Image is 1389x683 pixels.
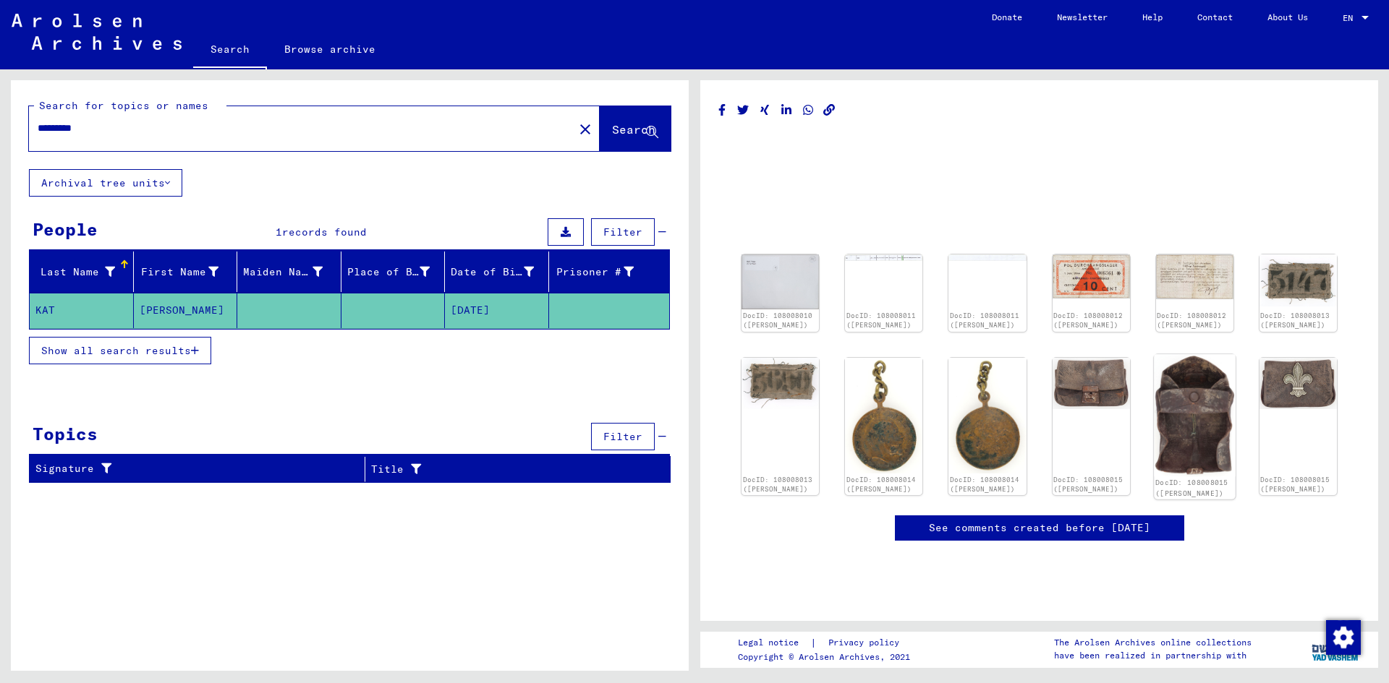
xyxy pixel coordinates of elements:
[950,312,1019,330] a: DocID: 108008011 ([PERSON_NAME])
[1053,358,1130,409] img: 001.jpg
[1309,631,1363,667] img: yv_logo.png
[1053,476,1123,494] a: DocID: 108008015 ([PERSON_NAME])
[35,265,115,280] div: Last Name
[1260,358,1337,409] img: 003.jpg
[801,101,816,119] button: Share on WhatsApp
[948,358,1026,474] img: 002.jpg
[451,265,534,280] div: Date of Birth
[846,312,916,330] a: DocID: 108008011 ([PERSON_NAME])
[1053,254,1130,298] img: 001.jpg
[1260,312,1330,330] a: DocID: 108008013 ([PERSON_NAME])
[33,216,98,242] div: People
[1260,254,1337,306] img: 001.jpg
[1260,476,1330,494] a: DocID: 108008015 ([PERSON_NAME])
[371,462,642,477] div: Title
[276,225,282,239] span: 1
[35,458,368,481] div: Signature
[30,293,134,328] mat-cell: KAT
[445,293,549,328] mat-cell: [DATE]
[736,101,751,119] button: Share on Twitter
[845,358,922,474] img: 001.jpg
[845,254,922,261] img: 001.jpg
[237,252,341,292] mat-header-cell: Maiden Name
[742,254,819,309] img: 001.jpg
[549,252,670,292] mat-header-cell: Prisoner #
[41,344,191,357] span: Show all search results
[140,265,219,280] div: First Name
[193,32,267,69] a: Search
[603,225,642,239] span: Filter
[140,260,237,283] div: First Name
[950,476,1019,494] a: DocID: 108008014 ([PERSON_NAME])
[612,122,655,137] span: Search
[1326,620,1361,655] img: Change consent
[742,358,819,409] img: 002.jpg
[29,169,182,197] button: Archival tree units
[347,265,430,280] div: Place of Birth
[555,265,634,280] div: Prisoner #
[571,114,600,143] button: Clear
[600,106,671,151] button: Search
[35,461,354,476] div: Signature
[243,265,323,280] div: Maiden Name
[282,225,367,239] span: records found
[738,635,810,650] a: Legal notice
[929,520,1150,536] a: See comments created before [DATE]
[35,260,133,283] div: Last Name
[29,337,211,364] button: Show all search results
[243,260,341,283] div: Maiden Name
[1154,354,1236,476] img: 002.jpg
[1343,13,1359,23] span: EN
[1156,254,1233,298] img: 002.jpg
[555,260,653,283] div: Prisoner #
[134,252,238,292] mat-header-cell: First Name
[445,252,549,292] mat-header-cell: Date of Birth
[1054,636,1252,649] p: The Arolsen Archives online collections
[743,312,812,330] a: DocID: 108008010 ([PERSON_NAME])
[1157,312,1226,330] a: DocID: 108008012 ([PERSON_NAME])
[603,430,642,443] span: Filter
[591,423,655,450] button: Filter
[30,252,134,292] mat-header-cell: Last Name
[134,293,238,328] mat-cell: [PERSON_NAME]
[738,635,917,650] div: |
[757,101,773,119] button: Share on Xing
[577,121,594,138] mat-icon: close
[715,101,730,119] button: Share on Facebook
[347,260,449,283] div: Place of Birth
[1325,619,1360,654] div: Change consent
[822,101,837,119] button: Copy link
[12,14,182,50] img: Arolsen_neg.svg
[39,99,208,112] mat-label: Search for topics or names
[1053,312,1123,330] a: DocID: 108008012 ([PERSON_NAME])
[779,101,794,119] button: Share on LinkedIn
[451,260,552,283] div: Date of Birth
[267,32,393,66] a: Browse archive
[846,476,916,494] a: DocID: 108008014 ([PERSON_NAME])
[371,458,656,481] div: Title
[591,218,655,246] button: Filter
[743,476,812,494] a: DocID: 108008013 ([PERSON_NAME])
[948,254,1026,261] img: 002.jpg
[341,252,446,292] mat-header-cell: Place of Birth
[738,650,917,663] p: Copyright © Arolsen Archives, 2021
[1054,649,1252,662] p: have been realized in partnership with
[33,421,98,447] div: Topics
[1155,478,1228,497] a: DocID: 108008015 ([PERSON_NAME])
[817,635,917,650] a: Privacy policy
